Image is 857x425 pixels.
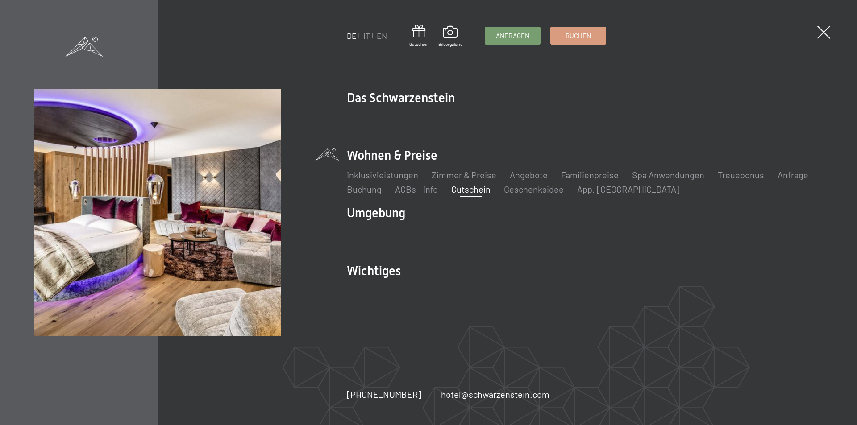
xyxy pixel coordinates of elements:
a: Gutschein [451,184,490,194]
a: Inklusivleistungen [346,169,418,180]
a: Geschenksidee [503,184,563,194]
span: Buchen [565,31,591,41]
span: Anfragen [495,31,529,41]
a: EN [376,31,387,41]
span: Bildergalerie [438,41,462,47]
a: IT [363,31,370,41]
a: DE [346,31,356,41]
a: Treuebonus [717,169,764,180]
a: Buchung [346,184,381,194]
a: Bildergalerie [438,26,462,47]
a: [PHONE_NUMBER] [346,388,421,400]
span: Gutschein [409,41,428,47]
a: App. [GEOGRAPHIC_DATA] [577,184,679,194]
a: Spa Anwendungen [632,169,704,180]
a: Buchen [550,27,605,44]
a: Gutschein [409,25,428,47]
a: AGBs - Info [395,184,437,194]
a: Familienpreise [561,169,618,180]
a: Zimmer & Preise [431,169,496,180]
span: [PHONE_NUMBER] [346,389,421,400]
a: Anfrage [777,169,808,180]
a: Angebote [509,169,547,180]
a: Anfragen [485,27,540,44]
a: hotel@schwarzenstein.com [441,388,549,400]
